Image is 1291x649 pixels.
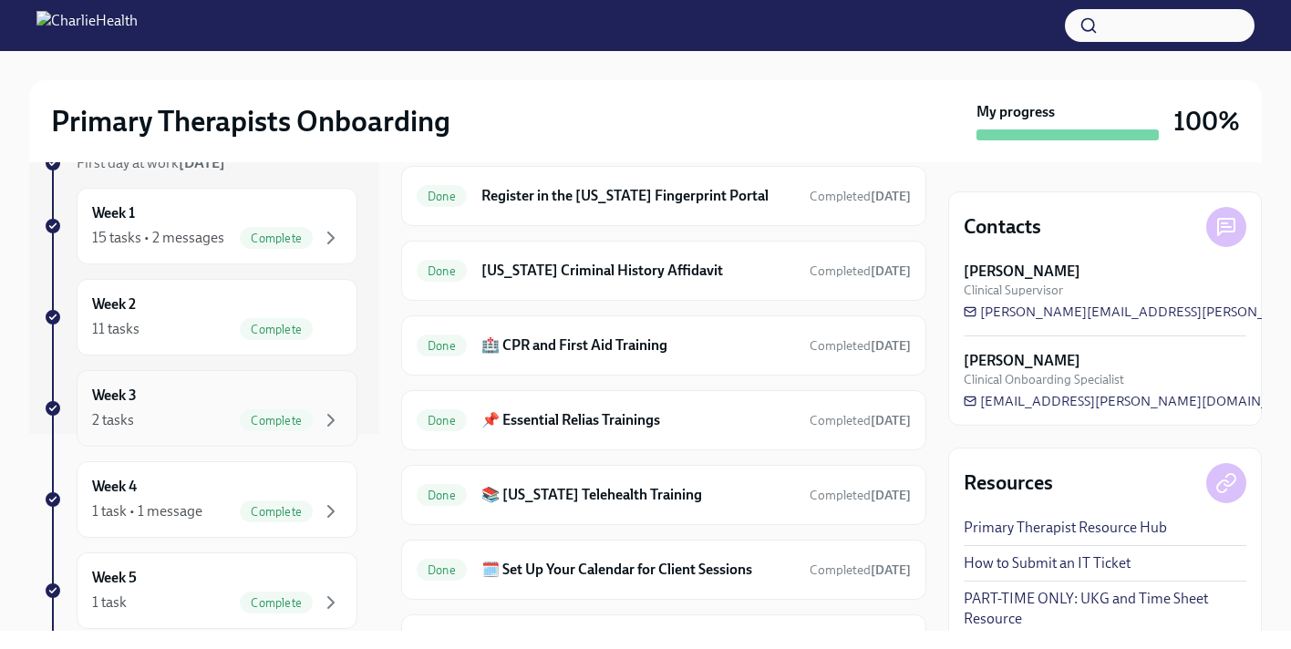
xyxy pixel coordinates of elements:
[1173,105,1240,138] h3: 100%
[240,232,313,245] span: Complete
[964,518,1167,538] a: Primary Therapist Resource Hub
[810,263,911,280] span: June 9th, 2025 14:33
[810,188,911,205] span: June 11th, 2025 18:07
[44,552,357,629] a: Week 51 taskComplete
[871,488,911,503] strong: [DATE]
[240,596,313,610] span: Complete
[44,370,357,447] a: Week 32 tasksComplete
[417,264,467,278] span: Done
[810,488,911,503] span: Completed
[44,461,357,538] a: Week 41 task • 1 messageComplete
[810,562,911,578] span: Completed
[77,154,225,171] span: First day at work
[44,153,357,173] a: First day at work[DATE]
[417,414,467,428] span: Done
[871,562,911,578] strong: [DATE]
[417,331,911,360] a: Done🏥 CPR and First Aid TrainingCompleted[DATE]
[964,469,1053,497] h4: Resources
[92,319,139,339] div: 11 tasks
[240,414,313,428] span: Complete
[179,154,225,171] strong: [DATE]
[481,560,795,580] h6: 🗓️ Set Up Your Calendar for Client Sessions
[92,294,136,314] h6: Week 2
[810,412,911,429] span: June 24th, 2025 18:44
[810,338,911,354] span: Completed
[810,263,911,279] span: Completed
[240,323,313,336] span: Complete
[964,282,1063,299] span: Clinical Supervisor
[51,103,450,139] h2: Primary Therapists Onboarding
[92,386,137,406] h6: Week 3
[810,487,911,504] span: June 24th, 2025 17:38
[417,406,911,435] a: Done📌 Essential Relias TrainingsCompleted[DATE]
[92,203,135,223] h6: Week 1
[417,480,911,510] a: Done📚 [US_STATE] Telehealth TrainingCompleted[DATE]
[964,351,1080,371] strong: [PERSON_NAME]
[871,413,911,428] strong: [DATE]
[92,477,137,497] h6: Week 4
[44,188,357,264] a: Week 115 tasks • 2 messagesComplete
[976,102,1055,122] strong: My progress
[417,339,467,353] span: Done
[417,555,911,584] a: Done🗓️ Set Up Your Calendar for Client SessionsCompleted[DATE]
[92,228,224,248] div: 15 tasks • 2 messages
[810,561,911,579] span: June 13th, 2025 18:33
[964,213,1041,241] h4: Contacts
[964,262,1080,282] strong: [PERSON_NAME]
[871,189,911,204] strong: [DATE]
[240,505,313,519] span: Complete
[92,501,202,521] div: 1 task • 1 message
[810,413,911,428] span: Completed
[417,190,467,203] span: Done
[810,337,911,355] span: June 18th, 2025 18:58
[481,186,795,206] h6: Register in the [US_STATE] Fingerprint Portal
[871,338,911,354] strong: [DATE]
[481,485,795,505] h6: 📚 [US_STATE] Telehealth Training
[36,11,138,40] img: CharlieHealth
[44,279,357,355] a: Week 211 tasksComplete
[871,263,911,279] strong: [DATE]
[92,592,127,613] div: 1 task
[417,181,911,211] a: DoneRegister in the [US_STATE] Fingerprint PortalCompleted[DATE]
[964,553,1131,573] a: How to Submit an IT Ticket
[481,335,795,355] h6: 🏥 CPR and First Aid Training
[417,563,467,577] span: Done
[481,410,795,430] h6: 📌 Essential Relias Trainings
[481,261,795,281] h6: [US_STATE] Criminal History Affidavit
[417,489,467,502] span: Done
[810,189,911,204] span: Completed
[92,568,137,588] h6: Week 5
[964,589,1246,629] a: PART-TIME ONLY: UKG and Time Sheet Resource
[92,410,134,430] div: 2 tasks
[964,371,1124,388] span: Clinical Onboarding Specialist
[417,256,911,285] a: Done[US_STATE] Criminal History AffidavitCompleted[DATE]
